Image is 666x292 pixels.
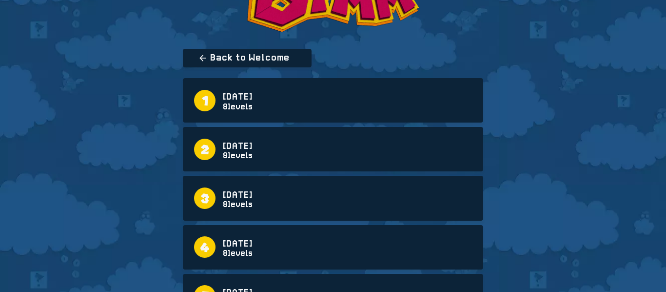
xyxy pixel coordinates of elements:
a: 1[DATE]8levels [194,90,471,111]
span: Back to Welcome [183,49,312,67]
a: 2[DATE]8levels [194,139,471,160]
a: Back to Welcome [178,44,316,72]
a: 4[DATE]8levels [194,236,471,258]
a: 3[DATE]8levels [194,188,471,209]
